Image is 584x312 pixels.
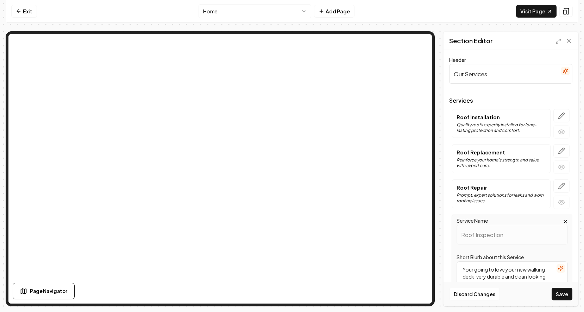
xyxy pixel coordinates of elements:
input: Service Name [457,225,568,244]
h2: Section Editor [449,36,493,46]
p: Prompt, expert solutions for leaks and worn roofing issues. [457,192,546,204]
label: Header [449,57,466,63]
p: Quality roofs expertly installed for long-lasting protection and comfort. [457,122,546,133]
a: Visit Page [516,5,557,18]
span: Services [449,98,572,103]
button: Save [552,288,572,300]
label: Service Name [457,217,488,224]
a: Exit [11,5,37,18]
p: Roof Replacement [457,149,546,156]
span: Page Navigator [30,287,67,295]
button: Add Page [314,5,354,18]
p: Roof Repair [457,184,546,191]
p: Roof Installation [457,114,546,121]
input: Header [449,64,572,84]
button: Page Navigator [13,283,75,299]
label: Short Blurb about this Service [457,254,524,260]
p: Reinforce your home's strength and value with expert care. [457,157,546,168]
button: Discard Changes [449,288,500,300]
